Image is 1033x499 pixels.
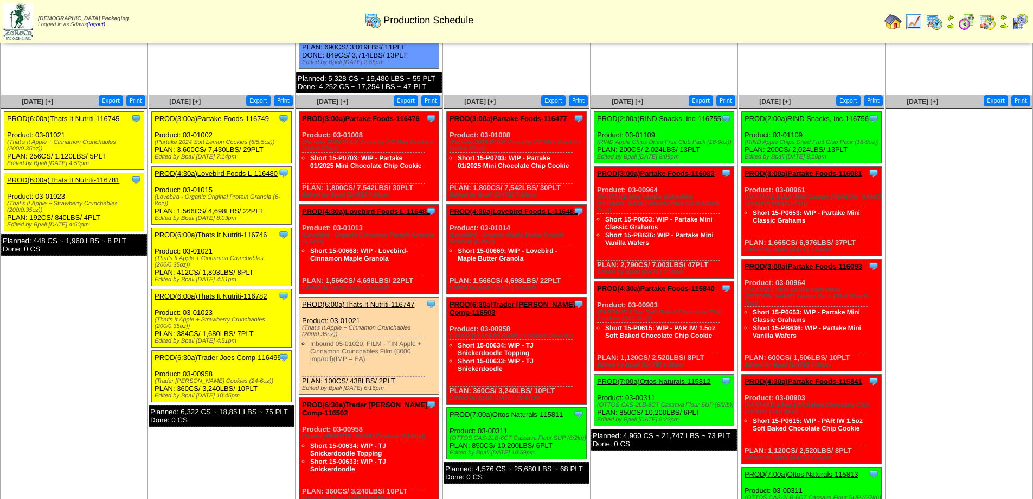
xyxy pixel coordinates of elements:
div: Planned: 448 CS ~ 1,960 LBS ~ 8 PLT Done: 0 CS [1,234,147,256]
div: Product: 03-00958 PLAN: 360CS / 3,240LBS / 10PLT [447,298,587,405]
div: Edited by Bpali [DATE] 4:51pm [155,338,291,344]
a: [DATE] [+] [317,98,348,105]
img: calendarinout.gif [979,13,996,30]
div: (Trader [PERSON_NAME] Cookies (24-6oz)) [155,378,291,384]
button: Print [569,95,588,106]
img: Tooltip [131,113,142,124]
a: PROD(7:00a)Ottos Naturals-115813 [745,470,858,478]
a: PROD(6:00a)Thats It Nutriti-116747 [302,300,414,308]
div: (That's It Apple + Cinnamon Crunchables (200/0.35oz)) [155,255,291,268]
div: Edited by Bpali [DATE] 8:03pm [450,285,586,291]
div: (PARTAKE-Mini Vanilla Wafer/Mini [PERSON_NAME] Variety Pack (10-0.67oz/6-7oz)) [745,287,881,306]
div: (RIND Apple Chips Dried Fruit Club Pack (18-9oz)) [745,139,881,146]
div: Product: 03-01023 PLAN: 384CS / 1,680LBS / 7PLT [152,289,292,348]
div: Edited by Bpali [DATE] 7:58pm [745,362,881,368]
img: arrowleft.gif [946,13,955,22]
img: Tooltip [426,399,437,410]
button: Export [394,95,418,106]
img: arrowleft.gif [999,13,1008,22]
img: arrowright.gif [999,22,1008,30]
div: Product: 03-01023 PLAN: 192CS / 840LBS / 4PLT [4,173,144,231]
div: (That's It Apple + Strawberry Crunchables (200/0.35oz)) [7,200,144,213]
span: Logged in as Sdavis [38,16,129,28]
img: Tooltip [868,376,879,387]
a: Short 15-P0653: WIP - Partake Mini Classic Grahams [753,209,860,224]
div: Product: 03-01013 PLAN: 1,566CS / 4,698LBS / 22PLT [299,205,439,294]
img: Tooltip [278,352,289,363]
div: Product: 03-01109 PLAN: 200CS / 2,024LBS / 13PLT [742,112,882,163]
div: Product: 03-01021 PLAN: 256CS / 1,120LBS / 5PLT [4,112,144,170]
div: Planned: 5,328 CS ~ 19,480 LBS ~ 55 PLT Done: 4,252 CS ~ 17,254 LBS ~ 47 PLT [296,72,442,93]
img: calendarcustomer.gif [1011,13,1029,30]
img: Tooltip [721,283,732,294]
a: PROD(6:00a)Thats It Nutriti-116781 [7,176,119,184]
img: Tooltip [573,206,584,217]
a: (logout) [87,22,105,28]
a: Short 15-PB636: WIP - Partake Mini Vanilla Wafers [605,231,714,247]
div: Edited by Bpali [DATE] 9:55pm [745,454,881,461]
span: Production Schedule [383,15,473,26]
div: Edited by Bpali [DATE] 10:59pm [450,450,586,456]
div: (PARTAKE-1.5oz Soft Baked Chocolate Chip Cookies (24/1.5oz)) [745,402,881,415]
a: PROD(3:00a)Partake Foods-116477 [450,115,567,123]
div: Edited by Bpali [DATE] 8:09pm [597,154,734,160]
a: PROD(3:00a)Partake Foods-116476 [302,115,420,123]
div: Planned: 4,576 CS ~ 25,680 LBS ~ 68 PLT Done: 0 CS [444,462,589,484]
div: Edited by Bpali [DATE] 8:03pm [302,285,439,291]
a: [DATE] [+] [464,98,496,105]
div: Product: 03-00958 PLAN: 360CS / 3,240LBS / 10PLT [152,351,292,402]
a: PROD(2:00a)RIND Snacks, Inc-116755 [597,115,721,123]
img: calendarblend.gif [958,13,976,30]
a: Short 15-00634: WIP - TJ Snickerdoodle Topping [310,442,386,457]
img: arrowright.gif [946,22,955,30]
div: Edited by Bpali [DATE] 4:50pm [7,222,144,228]
div: Edited by Bpali [DATE] 7:58pm [597,269,734,275]
div: Edited by Bpali [DATE] 10:45pm [155,393,291,399]
a: PROD(6:00a)Thats It Nutriti-116745 [7,115,119,123]
img: Tooltip [868,168,879,179]
a: PROD(4:30a)Lovebird Foods L-116480 [155,169,278,178]
img: Tooltip [278,168,289,179]
a: [DATE] [+] [22,98,53,105]
img: calendarprod.gif [926,13,943,30]
div: (That's It Apple + Cinnamon Crunchables (200/0.35oz)) [7,139,144,152]
button: Print [864,95,883,106]
div: (That's It Apple + Strawberry Crunchables (200/0.35oz)) [155,317,291,330]
span: [DATE] [+] [612,98,643,105]
img: Tooltip [573,113,584,124]
div: Product: 03-00311 PLAN: 850CS / 10,200LBS / 6PLT [447,408,587,459]
button: Export [541,95,566,106]
div: Product: 03-01008 PLAN: 1,800CS / 7,542LBS / 30PLT [299,112,439,201]
img: Tooltip [278,290,289,301]
div: (Partake 2024 Soft Lemon Cookies (6/5.5oz)) [155,139,291,146]
a: PROD(3:00a)Partake Foods-116081 [745,169,862,178]
div: Product: 03-01021 PLAN: 100CS / 438LBS / 2PLT [299,298,439,395]
a: Short 15-00633: WIP - TJ Snickerdoodle [310,458,386,473]
span: [DATE] [+] [907,98,938,105]
button: Export [689,95,713,106]
img: Tooltip [426,299,437,309]
img: Tooltip [868,261,879,271]
img: Tooltip [573,299,584,309]
img: home.gif [884,13,902,30]
a: PROD(3:00a)Partake Foods-116093 [745,262,862,270]
img: calendarprod.gif [364,11,382,29]
a: PROD(4:30a)Partake Foods-115840 [597,285,715,293]
div: Planned: 6,322 CS ~ 18,851 LBS ~ 75 PLT Done: 0 CS [149,405,294,427]
div: (That's It Apple + Cinnamon Crunchables (200/0.35oz)) [302,325,439,338]
a: PROD(4:30a)Lovebird Foods L-116481 [450,207,578,216]
div: (Lovebird - Organic Cinnamon Protein Granola (6-8oz)) [302,232,439,245]
a: Short 15-P0703: WIP - Partake 01/2025 Mini Chocolate Chip Cookie [310,154,421,169]
div: Edited by Bpali [DATE] 2:55pm [302,59,439,66]
div: Edited by Bpali [DATE] 7:58pm [302,192,439,198]
div: Edited by Bpali [DATE] 4:51pm [155,276,291,283]
img: line_graph.gif [905,13,922,30]
div: Edited by Bpali [DATE] 9:55pm [597,362,734,368]
img: Tooltip [426,206,437,217]
a: PROD(3:00a)Partake Foods-116083 [597,169,715,178]
button: Print [274,95,293,106]
div: Edited by Bpali [DATE] 6:16pm [302,385,439,391]
img: Tooltip [721,376,732,387]
div: (Lovebird - Organic Maple Butter Protein Granola (6-8oz)) [450,232,586,245]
